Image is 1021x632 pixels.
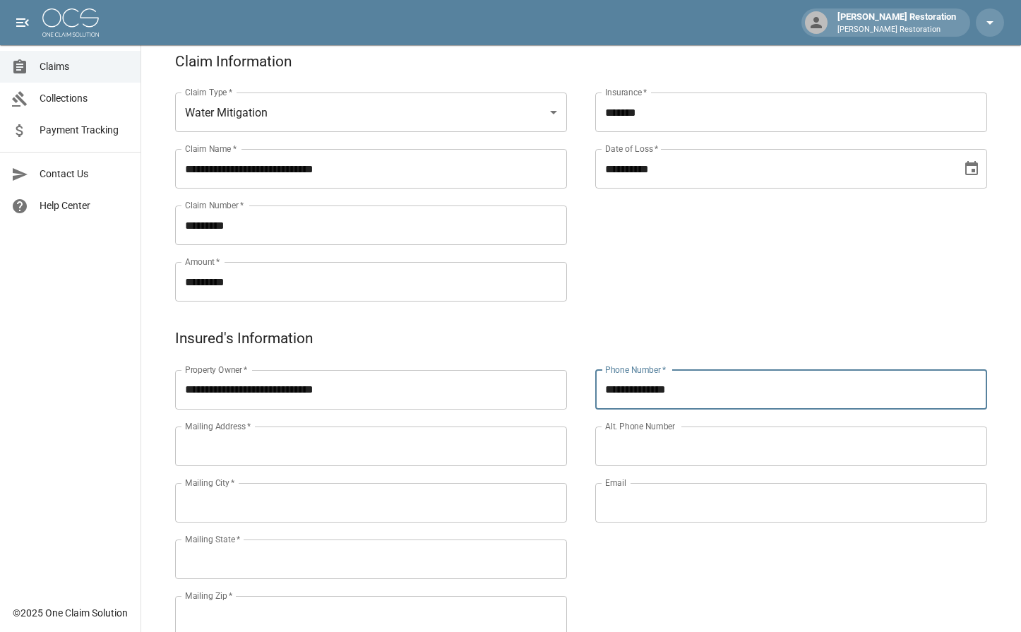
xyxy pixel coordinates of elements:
[957,155,986,183] button: Choose date, selected date is Sep 22, 2025
[13,606,128,620] div: © 2025 One Claim Solution
[605,143,658,155] label: Date of Loss
[185,420,251,432] label: Mailing Address
[40,91,129,106] span: Collections
[185,477,235,489] label: Mailing City
[837,24,956,36] p: [PERSON_NAME] Restoration
[185,256,220,268] label: Amount
[185,590,233,602] label: Mailing Zip
[605,477,626,489] label: Email
[832,10,962,35] div: [PERSON_NAME] Restoration
[42,8,99,37] img: ocs-logo-white-transparent.png
[40,59,129,74] span: Claims
[40,198,129,213] span: Help Center
[185,86,232,98] label: Claim Type
[185,364,248,376] label: Property Owner
[40,167,129,181] span: Contact Us
[185,199,244,211] label: Claim Number
[605,86,647,98] label: Insurance
[8,8,37,37] button: open drawer
[605,420,675,432] label: Alt. Phone Number
[605,364,666,376] label: Phone Number
[40,123,129,138] span: Payment Tracking
[185,143,237,155] label: Claim Name
[175,93,567,132] div: Water Mitigation
[185,533,240,545] label: Mailing State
